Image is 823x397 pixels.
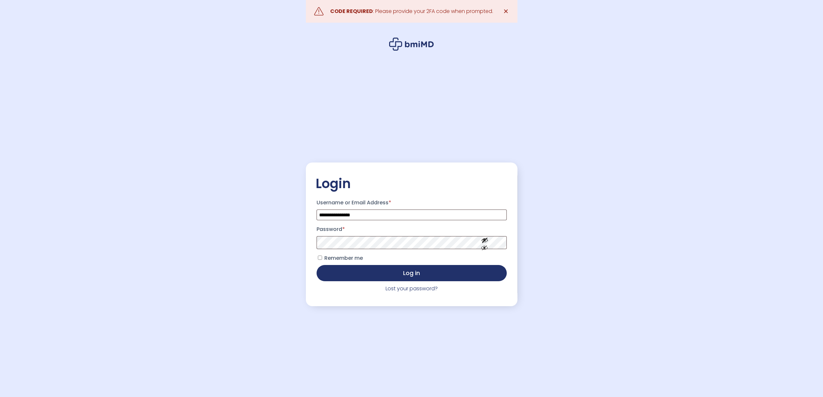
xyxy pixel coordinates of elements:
div: : Please provide your 2FA code when prompted. [330,7,493,16]
span: ✕ [503,7,509,16]
a: Lost your password? [386,285,438,292]
button: Show password [467,232,503,254]
label: Password [317,224,507,235]
strong: CODE REQUIRED [330,7,373,15]
input: Remember me [318,256,322,260]
h2: Login [316,175,508,192]
span: Remember me [324,254,363,262]
a: ✕ [500,5,513,18]
label: Username or Email Address [317,198,507,208]
button: Log in [317,265,507,281]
